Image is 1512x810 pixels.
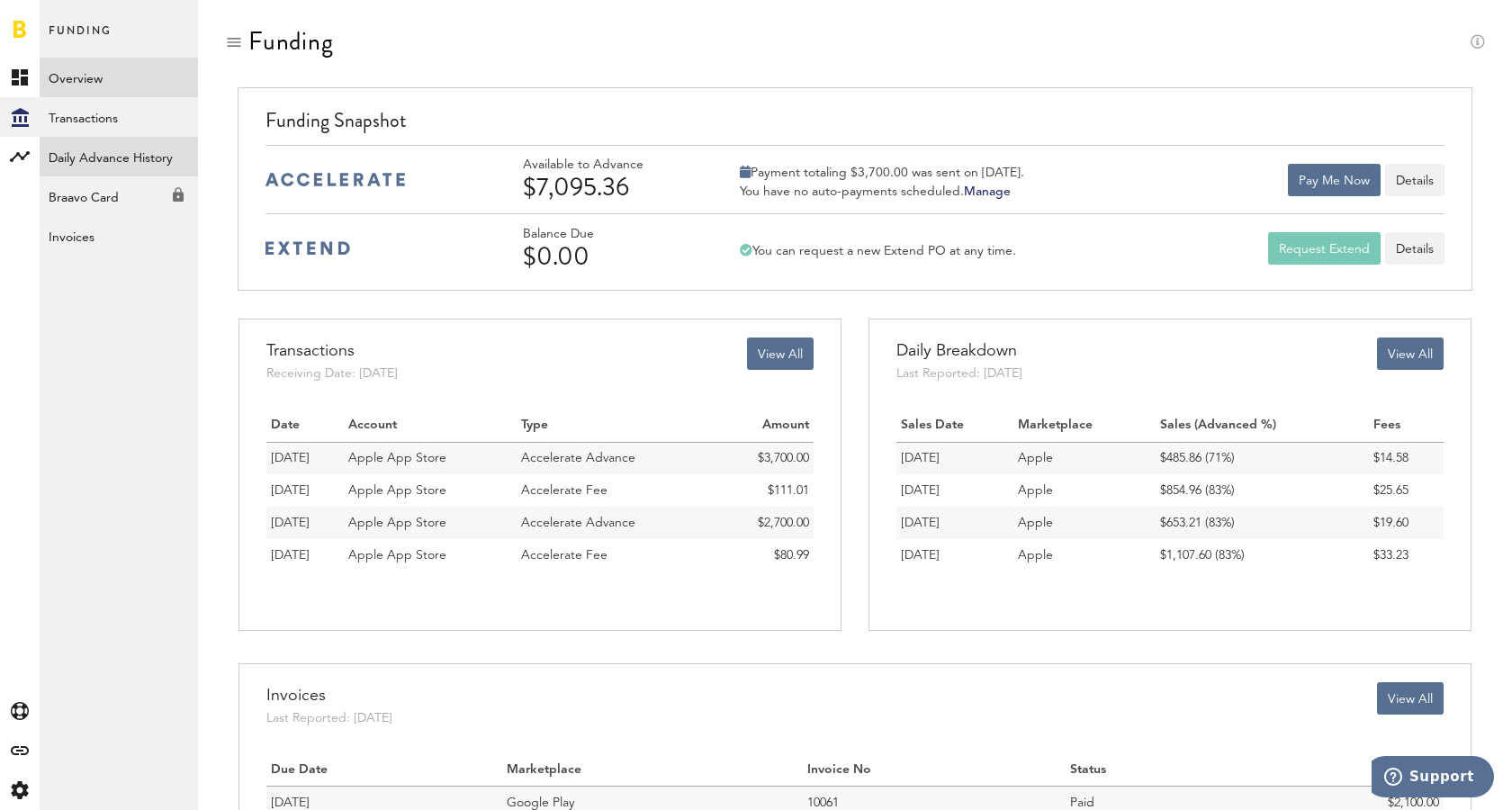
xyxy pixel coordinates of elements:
[265,173,405,186] img: accelerate-medium-blue-logo.svg
[344,507,517,539] td: Apple App Store
[1156,409,1368,442] th: Sales (Advanced %)
[964,185,1011,198] a: Manage
[271,452,310,464] span: [DATE]
[502,754,803,787] th: Marketplace
[1156,539,1368,571] td: $1,107.60 (83%)
[716,507,814,539] td: $2,700.00
[507,796,574,809] span: Google Play
[1156,507,1368,539] td: $653.21 (83%)
[49,20,112,58] span: Funding
[517,539,716,571] td: Accelerate Fee
[344,474,517,507] td: Apple App Store
[271,796,310,809] span: [DATE]
[248,27,334,56] div: Funding
[266,409,344,442] th: Date
[1013,474,1156,507] td: Apple
[266,539,344,571] td: 08/15/25
[521,484,607,497] span: Accelerate Fee
[740,243,1016,259] div: You can request a new Extend PO at any time.
[1156,474,1368,507] td: $854.96 (83%)
[716,409,814,442] th: Amount
[344,539,517,571] td: Apple App Store
[768,484,809,497] span: $111.01
[521,549,607,562] span: Accelerate Fee
[1156,442,1368,474] td: $485.86 (71%)
[344,442,517,474] td: Apple App Store
[1369,442,1444,474] td: $14.58
[271,484,310,497] span: [DATE]
[265,241,350,256] img: extend-medium-blue-logo.svg
[517,442,716,474] td: Accelerate Advance
[1369,474,1444,507] td: $25.65
[266,754,502,787] th: Due Date
[1013,409,1156,442] th: Marketplace
[896,474,1013,507] td: [DATE]
[271,549,310,562] span: [DATE]
[740,184,1024,200] div: You have no auto-payments scheduled.
[1388,796,1439,809] span: $2,100.00
[1013,507,1156,539] td: Apple
[1066,754,1228,787] th: Status
[517,474,716,507] td: Accelerate Fee
[40,58,198,97] a: Overview
[716,442,814,474] td: $3,700.00
[348,452,446,464] span: Apple App Store
[348,484,446,497] span: Apple App Store
[266,682,392,709] div: Invoices
[803,754,1065,787] th: Invoice No
[348,517,446,529] span: Apple App Store
[266,442,344,474] td: 08/20/25
[896,507,1013,539] td: [DATE]
[523,227,694,242] div: Balance Due
[40,216,198,256] a: Invoices
[758,452,809,464] span: $3,700.00
[517,507,716,539] td: Accelerate Advance
[1369,539,1444,571] td: $33.23
[747,337,814,370] button: View All
[896,539,1013,571] td: [DATE]
[523,157,694,173] div: Available to Advance
[521,452,635,464] span: Accelerate Advance
[1385,232,1444,265] a: Details
[265,106,1444,145] div: Funding Snapshot
[774,549,809,562] span: $80.99
[266,507,344,539] td: 08/15/25
[1385,164,1444,196] button: Details
[740,165,1024,181] div: Payment totaling $3,700.00 was sent on [DATE].
[40,97,198,137] a: Transactions
[1377,337,1444,370] button: View All
[266,474,344,507] td: 08/20/25
[1070,796,1094,809] span: Paid
[1369,507,1444,539] td: $19.60
[523,173,694,202] div: $7,095.36
[1227,754,1444,787] th: Amount
[896,364,1022,382] div: Last Reported: [DATE]
[716,474,814,507] td: $111.01
[807,796,839,809] span: 10061
[1377,682,1444,715] button: View All
[896,409,1013,442] th: Sales Date
[271,517,310,529] span: [DATE]
[348,549,446,562] span: Apple App Store
[517,409,716,442] th: Type
[896,337,1022,364] div: Daily Breakdown
[1369,409,1444,442] th: Fees
[266,337,398,364] div: Transactions
[1013,442,1156,474] td: Apple
[266,709,392,727] div: Last Reported: [DATE]
[896,442,1013,474] td: [DATE]
[40,176,198,209] div: Braavo Card
[523,242,694,271] div: $0.00
[716,539,814,571] td: $80.99
[521,517,635,529] span: Accelerate Advance
[266,364,398,382] div: Receiving Date: [DATE]
[1372,756,1494,801] iframe: Opens a widget where you can find more information
[40,137,198,176] a: Daily Advance History
[758,517,809,529] span: $2,700.00
[1013,539,1156,571] td: Apple
[1288,164,1381,196] button: Pay Me Now
[1268,232,1381,265] button: Request Extend
[344,409,517,442] th: Account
